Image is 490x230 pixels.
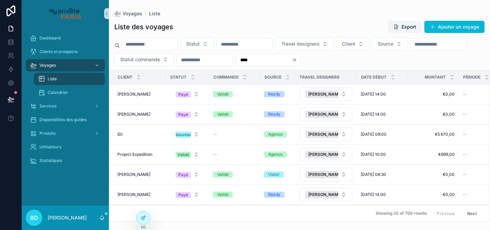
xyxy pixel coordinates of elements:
span: Montant [425,75,446,80]
div: Agence [268,131,283,137]
a: €0,00 [412,112,455,117]
a: Calendrier [34,86,105,99]
span: -- [213,132,217,137]
a: Validé [213,91,256,97]
span: Showing 30 of 769 results [376,211,427,216]
div: Rezdy [268,192,280,198]
span: [PERSON_NAME] [308,172,342,177]
span: -- [463,152,467,157]
a: Select Button [299,127,353,142]
a: Select Button [170,168,205,181]
div: Agence [268,151,283,158]
button: Select Button [299,108,352,121]
span: [PERSON_NAME] [308,192,342,197]
span: Clients et prospects [39,49,78,54]
a: Select Button [299,107,353,121]
button: Select Button [299,148,352,161]
a: €0,00 [412,92,455,97]
p: [PERSON_NAME] [48,214,87,221]
span: [PERSON_NAME] [308,112,342,117]
span: Période [463,75,480,80]
a: Validé [213,171,256,178]
a: [PERSON_NAME] [117,112,162,117]
a: Ajouter un voyage [424,21,485,33]
a: Liste [149,10,160,17]
button: Select Button [170,188,205,201]
div: scrollable content [22,27,109,176]
a: -- [213,152,256,157]
span: Calendrier [48,90,68,95]
span: -- [463,192,467,197]
div: Nouveau [175,132,192,138]
span: Client [118,75,132,80]
a: Dashboard [26,32,105,44]
a: Validé [213,111,256,117]
a: IDI [117,132,162,137]
span: -- [463,112,467,117]
div: Validé [217,192,229,198]
a: Services [26,100,105,112]
div: Payé [178,112,188,118]
a: Utilisateurs [26,141,105,153]
a: €699,00 [412,152,455,157]
span: Statut [170,75,186,80]
div: Payé [178,192,188,198]
button: Unselect 138 [305,111,352,118]
div: Viator [268,171,280,178]
span: Dashboard [39,35,61,41]
span: [DATE] 09:00 [361,132,387,137]
button: Unselect 14 [305,151,352,158]
span: Disponibilités des guides [39,117,86,122]
span: Client [342,40,355,47]
a: €5 670,00 [412,132,455,137]
button: Unselect 138 [305,191,352,198]
a: [PERSON_NAME] [117,92,162,97]
span: -- [463,92,467,97]
div: Validé [217,91,229,97]
button: Select Button [170,128,205,141]
span: €0,00 [412,192,455,197]
span: [DATE] 10:00 [361,152,386,157]
span: Voyages [39,63,56,68]
a: Select Button [170,148,205,161]
button: Unselect 138 [305,171,352,178]
span: [PERSON_NAME] [308,92,342,97]
div: Validé [177,152,189,158]
button: Select Button [114,53,174,66]
a: Disponibilités des guides [26,114,105,126]
a: Voyages [26,59,105,71]
span: Statut [186,40,200,47]
a: Viator [264,171,291,178]
a: Produits [26,127,105,139]
a: Statistiques [26,154,105,167]
span: Source [264,75,281,80]
a: Project Expedition [117,152,162,157]
button: Select Button [336,37,369,50]
span: [PERSON_NAME] [117,192,150,197]
a: [PERSON_NAME] [117,172,162,177]
a: Rezdy [264,192,291,198]
a: Select Button [299,87,353,101]
button: Unselect 138 [305,91,352,98]
button: Next [462,208,481,219]
span: Commande [213,75,239,80]
a: Select Button [170,188,205,201]
span: Statut commande [120,56,160,63]
span: Source [378,40,393,47]
button: Select Button [299,168,352,181]
button: Select Button [299,128,352,141]
span: [DATE] 14:00 [361,112,386,117]
span: Travel designers [281,40,320,47]
span: [PERSON_NAME] [308,132,342,137]
span: Produits [39,131,55,136]
span: -- [463,132,467,137]
button: Unselect 14 [305,131,352,138]
h1: Liste des voyages [114,22,173,32]
span: [DATE] 08:30 [361,172,386,177]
